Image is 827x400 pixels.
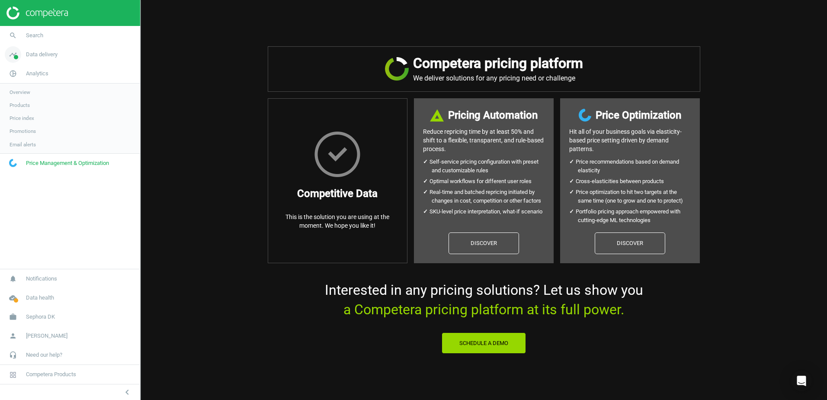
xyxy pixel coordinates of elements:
li: Optimal workflows for different user roles [432,177,545,186]
i: cloud_done [5,290,21,306]
i: timeline [5,46,21,63]
span: Email alerts [10,141,36,148]
p: Reduce repricing time by at least 50% and shift to a flexible, transparent, and rule-based process. [423,127,545,153]
li: Portfolio pricing approach empowered with cutting-edge ML technologies [578,207,691,225]
i: chevron_left [122,387,132,397]
li: Price optimization to hit two targets at the same time (one to grow and one to protect) [578,188,691,205]
i: person [5,328,21,344]
button: chevron_left [116,387,138,398]
span: Sephora DK [26,313,55,321]
span: [PERSON_NAME] [26,332,67,340]
li: Real-time and batched repricing initiated by changes in cost, competition or other factors [432,188,545,205]
img: DI+PfHAOTJwAAAAASUVORK5CYII= [430,109,444,122]
button: Schedule a Demo [442,332,526,354]
a: Discover [449,232,519,254]
span: Products [10,102,30,109]
span: Data health [26,294,54,302]
span: Competera Products [26,371,76,378]
h2: Competera pricing platform [413,55,583,71]
img: JRVR7TKHubxRX4WiWFsHXLVQu3oYgKr0EdU6k5jjvBYYAAAAAElFTkSuQmCC [385,57,409,81]
span: Overview [10,89,30,96]
img: wGWNvw8QSZomAAAAABJRU5ErkJggg== [579,109,591,122]
p: Interested in any pricing solutions? Let us show you [268,281,700,319]
i: pie_chart_outlined [5,65,21,82]
span: Data delivery [26,51,58,58]
span: Notifications [26,275,57,283]
span: Analytics [26,70,48,77]
i: headset_mic [5,347,21,363]
li: SKU-level price interpretation, what-if scenario [432,207,545,216]
span: Need our help? [26,351,62,359]
li: Self-service pricing configuration with preset and customizable rules [432,158,545,175]
h3: Price Optimization [596,107,681,123]
i: work [5,309,21,325]
span: Promotions [10,128,36,135]
img: wGWNvw8QSZomAAAAABJRU5ErkJggg== [9,159,17,167]
h3: Pricing Automation [448,107,538,123]
p: We deliver solutions for any pricing need or challenge [413,74,583,83]
img: HxscrLsMTvcLXxPnqlhRQhRi+upeiQYiT7g7j1jdpu6T9n6zgWWHzG7gAAAABJRU5ErkJggg== [314,132,360,177]
a: Discover [595,232,665,254]
li: Price recommendations based on demand elasticity [578,158,691,175]
i: search [5,27,21,44]
img: ajHJNr6hYgQAAAAASUVORK5CYII= [6,6,68,19]
span: Price Management & Optimization [26,159,109,167]
span: Price index [10,115,34,122]
div: Open Intercom Messenger [791,371,812,391]
span: Search [26,32,43,39]
span: a Competera pricing platform at its full power. [343,301,624,318]
h3: Competitive Data [297,186,378,201]
i: notifications [5,271,21,287]
li: Cross-elasticities between products [578,177,691,186]
p: Hit all of your business goals via elasticity- based price setting driven by demand patterns. [569,127,691,153]
p: This is the solution you are using at the moment. We hope you like it! [277,213,398,230]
